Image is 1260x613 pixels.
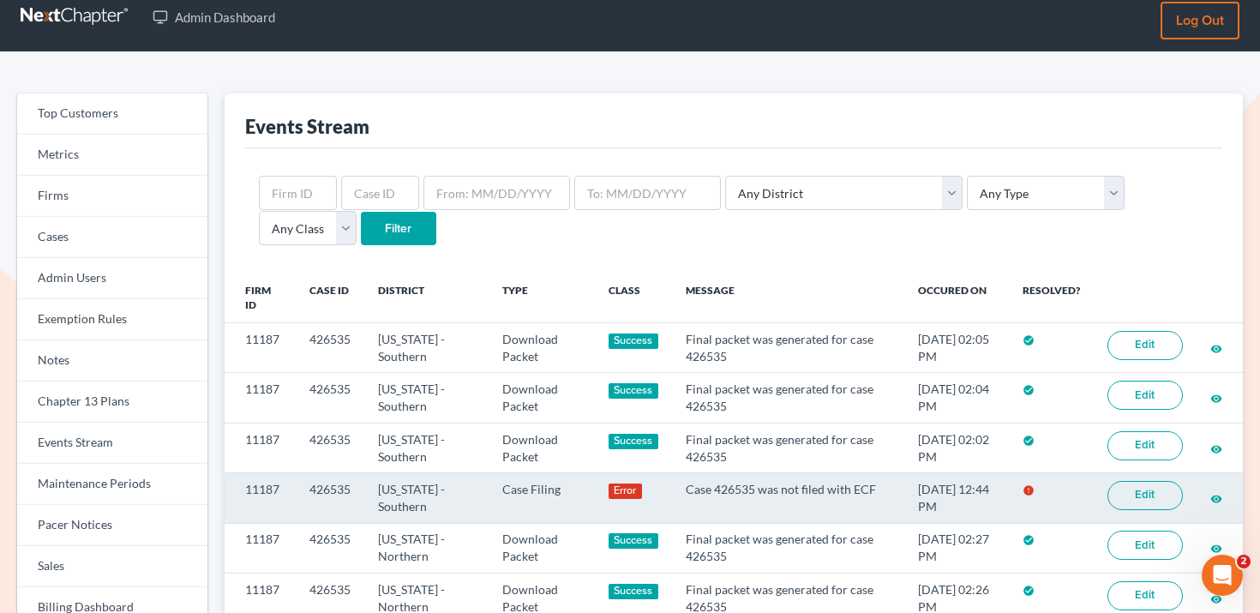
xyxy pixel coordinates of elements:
[1107,431,1183,460] a: Edit
[245,114,369,139] div: Events Stream
[1107,331,1183,360] a: Edit
[361,212,436,246] input: Filter
[904,273,1009,323] th: Occured On
[17,423,207,464] a: Events Stream
[1210,393,1222,405] i: visibility
[296,273,364,323] th: Case ID
[17,546,207,587] a: Sales
[1210,441,1222,455] a: visibility
[904,423,1009,472] td: [DATE] 02:02 PM
[1023,484,1035,496] i: error
[17,258,207,299] a: Admin Users
[341,176,419,210] input: Case ID
[225,423,296,472] td: 11187
[1107,381,1183,410] a: Edit
[17,299,207,340] a: Exemption Rules
[1023,585,1035,597] i: check_circle
[489,373,596,423] td: Download Packet
[259,176,337,210] input: Firm ID
[489,473,596,523] td: Case Filing
[364,273,489,323] th: District
[609,533,658,549] div: Success
[1210,343,1222,355] i: visibility
[364,423,489,472] td: [US_STATE] - Southern
[1023,384,1035,396] i: check_circle
[17,340,207,382] a: Notes
[296,373,364,423] td: 426535
[225,323,296,373] td: 11187
[904,323,1009,373] td: [DATE] 02:05 PM
[672,323,905,373] td: Final packet was generated for case 426535
[364,323,489,373] td: [US_STATE] - Southern
[672,523,905,573] td: Final packet was generated for case 426535
[609,584,658,599] div: Success
[17,464,207,505] a: Maintenance Periods
[1237,555,1251,568] span: 2
[609,334,658,349] div: Success
[225,373,296,423] td: 11187
[144,2,284,33] a: Admin Dashboard
[1210,390,1222,405] a: visibility
[1023,534,1035,546] i: check_circle
[672,423,905,472] td: Final packet was generated for case 426535
[574,176,721,210] input: To: MM/DD/YYYY
[225,473,296,523] td: 11187
[1107,481,1183,510] a: Edit
[609,484,642,499] div: Error
[904,473,1009,523] td: [DATE] 12:44 PM
[1107,531,1183,560] a: Edit
[1161,2,1239,39] a: Log out
[1023,435,1035,447] i: check_circle
[17,505,207,546] a: Pacer Notices
[423,176,570,210] input: From: MM/DD/YYYY
[296,423,364,472] td: 426535
[364,473,489,523] td: [US_STATE] - Southern
[1210,340,1222,355] a: visibility
[1202,555,1243,596] iframe: Intercom live chat
[17,176,207,217] a: Firms
[296,523,364,573] td: 426535
[489,423,596,472] td: Download Packet
[1107,581,1183,610] a: Edit
[17,217,207,258] a: Cases
[1210,591,1222,605] a: visibility
[489,523,596,573] td: Download Packet
[595,273,672,323] th: Class
[1210,493,1222,505] i: visibility
[672,273,905,323] th: Message
[1210,490,1222,505] a: visibility
[17,382,207,423] a: Chapter 13 Plans
[296,473,364,523] td: 426535
[1210,540,1222,555] a: visibility
[225,523,296,573] td: 11187
[1210,593,1222,605] i: visibility
[904,373,1009,423] td: [DATE] 02:04 PM
[672,473,905,523] td: Case 426535 was not filed with ECF
[296,323,364,373] td: 426535
[17,135,207,176] a: Metrics
[672,373,905,423] td: Final packet was generated for case 426535
[904,523,1009,573] td: [DATE] 02:27 PM
[489,323,596,373] td: Download Packet
[364,523,489,573] td: [US_STATE] - Northern
[364,373,489,423] td: [US_STATE] - Southern
[225,273,296,323] th: Firm ID
[489,273,596,323] th: Type
[609,434,658,449] div: Success
[17,93,207,135] a: Top Customers
[1023,334,1035,346] i: check_circle
[609,383,658,399] div: Success
[1210,443,1222,455] i: visibility
[1009,273,1094,323] th: Resolved?
[1210,543,1222,555] i: visibility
